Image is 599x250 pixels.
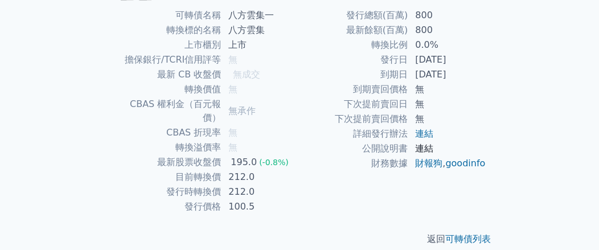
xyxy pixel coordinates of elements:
td: 最新股票收盤價 [113,155,221,170]
td: 最新 CB 收盤價 [113,67,221,82]
td: 轉換溢價率 [113,140,221,155]
td: 212.0 [221,170,299,185]
td: 詳細發行辦法 [299,126,408,141]
td: 100.5 [221,199,299,214]
td: 最新餘額(百萬) [299,23,408,38]
td: 擔保銀行/TCRI信用評等 [113,52,221,67]
td: 800 [408,8,486,23]
td: 上市櫃別 [113,38,221,52]
p: 返回 [99,232,500,246]
a: 可轉債列表 [445,233,491,244]
td: 到期賣回價格 [299,82,408,97]
td: 下次提前賣回價格 [299,112,408,126]
td: 下次提前賣回日 [299,97,408,112]
td: 八方雲集一 [221,8,299,23]
td: 發行總額(百萬) [299,8,408,23]
td: [DATE] [408,52,486,67]
td: 發行時轉換價 [113,185,221,199]
span: 無 [228,127,237,138]
td: 0.0% [408,38,486,52]
td: [DATE] [408,67,486,82]
a: 連結 [415,143,433,154]
a: goodinfo [445,158,485,169]
td: 轉換比例 [299,38,408,52]
td: 財務數據 [299,156,408,171]
div: 195.0 [228,155,259,169]
a: 財報狗 [415,158,442,169]
span: 無 [228,54,237,65]
span: 無承作 [228,105,256,116]
td: 到期日 [299,67,408,82]
span: 無 [228,142,237,153]
span: (-0.8%) [259,158,289,167]
td: 發行日 [299,52,408,67]
td: 無 [408,112,486,126]
td: 無 [408,82,486,97]
td: CBAS 折現率 [113,125,221,140]
td: 800 [408,23,486,38]
td: 無 [408,97,486,112]
span: 無 [228,84,237,95]
td: 目前轉換價 [113,170,221,185]
a: 連結 [415,128,433,139]
td: 公開說明書 [299,141,408,156]
td: 發行價格 [113,199,221,214]
td: 轉換價值 [113,82,221,97]
td: 可轉債名稱 [113,8,221,23]
td: 212.0 [221,185,299,199]
td: 上市 [221,38,299,52]
td: , [408,156,486,171]
td: 八方雲集 [221,23,299,38]
td: 轉換標的名稱 [113,23,221,38]
td: CBAS 權利金（百元報價） [113,97,221,125]
span: 無成交 [233,69,260,80]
